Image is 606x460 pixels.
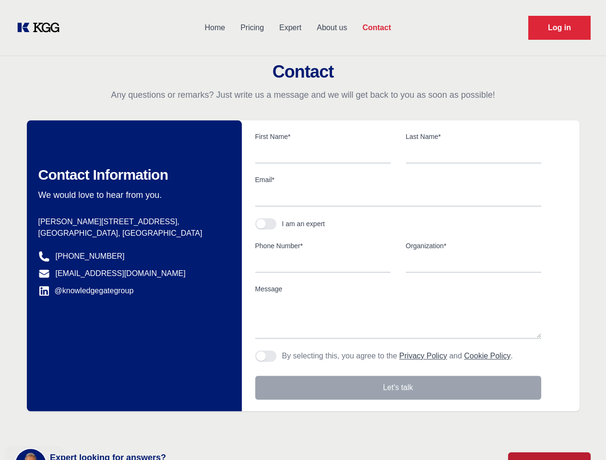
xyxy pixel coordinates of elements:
label: Message [255,284,541,294]
div: Cookie settings [11,451,59,456]
label: Organization* [406,241,541,251]
p: Any questions or remarks? Just write us a message and we will get back to you as soon as possible! [12,89,594,101]
a: Home [197,15,233,40]
h2: Contact [12,62,594,81]
a: Pricing [233,15,272,40]
p: [PERSON_NAME][STREET_ADDRESS], [38,216,226,228]
h2: Contact Information [38,166,226,184]
a: Request Demo [528,16,591,40]
a: Cookie Policy [464,352,511,360]
a: Expert [272,15,309,40]
a: About us [309,15,355,40]
label: Phone Number* [255,241,391,251]
a: [PHONE_NUMBER] [56,251,125,262]
a: Contact [355,15,399,40]
label: Last Name* [406,132,541,141]
label: First Name* [255,132,391,141]
div: I am an expert [282,219,325,229]
p: By selecting this, you agree to the and . [282,350,513,362]
a: KOL Knowledge Platform: Talk to Key External Experts (KEE) [15,20,67,35]
label: Email* [255,175,541,184]
button: Let's talk [255,376,541,400]
p: We would love to hear from you. [38,189,226,201]
p: [GEOGRAPHIC_DATA], [GEOGRAPHIC_DATA] [38,228,226,239]
a: Privacy Policy [399,352,447,360]
a: @knowledgegategroup [38,285,134,297]
a: [EMAIL_ADDRESS][DOMAIN_NAME] [56,268,186,279]
iframe: Chat Widget [558,414,606,460]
